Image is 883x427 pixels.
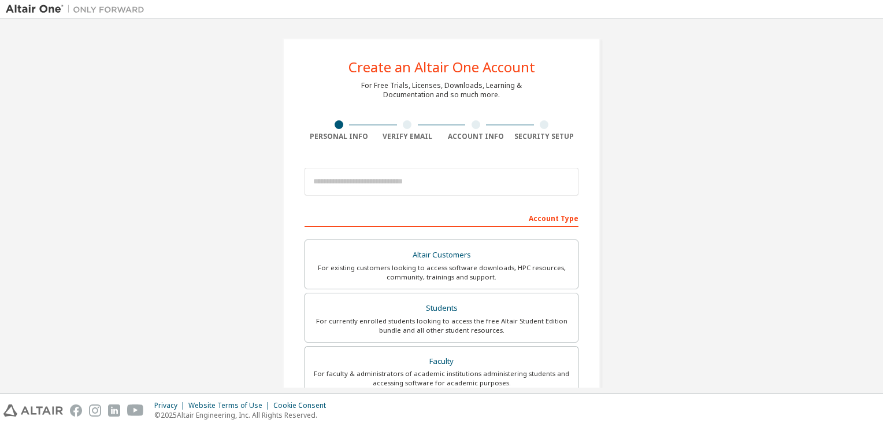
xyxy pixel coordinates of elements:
[108,404,120,417] img: linkedin.svg
[312,300,571,316] div: Students
[312,263,571,282] div: For existing customers looking to access software downloads, HPC resources, community, trainings ...
[6,3,150,15] img: Altair One
[154,410,333,420] p: © 2025 Altair Engineering, Inc. All Rights Reserved.
[188,401,273,410] div: Website Terms of Use
[127,404,144,417] img: youtube.svg
[154,401,188,410] div: Privacy
[373,132,442,141] div: Verify Email
[305,132,373,141] div: Personal Info
[305,208,578,227] div: Account Type
[89,404,101,417] img: instagram.svg
[312,247,571,263] div: Altair Customers
[361,81,522,100] div: For Free Trials, Licenses, Downloads, Learning & Documentation and so much more.
[273,401,333,410] div: Cookie Consent
[312,369,571,388] div: For faculty & administrators of academic institutions administering students and accessing softwa...
[70,404,82,417] img: facebook.svg
[348,60,535,74] div: Create an Altair One Account
[441,132,510,141] div: Account Info
[312,354,571,370] div: Faculty
[312,316,571,335] div: For currently enrolled students looking to access the free Altair Student Edition bundle and all ...
[510,132,579,141] div: Security Setup
[3,404,63,417] img: altair_logo.svg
